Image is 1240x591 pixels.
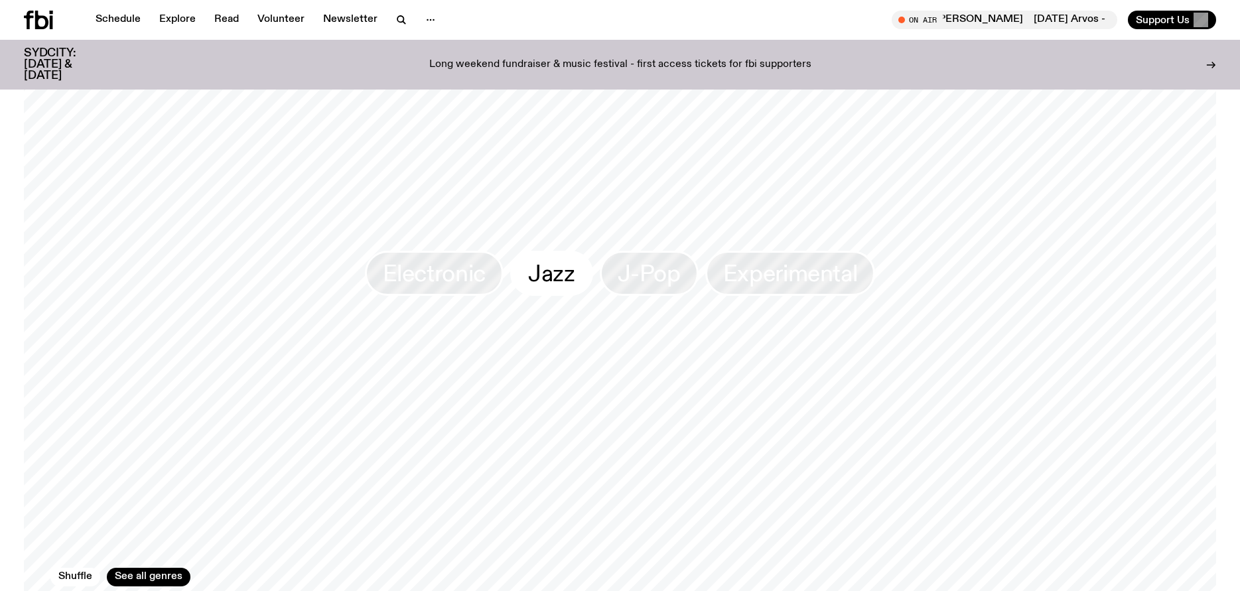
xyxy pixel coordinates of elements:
button: On Air[DATE] Arvos - With [PERSON_NAME][DATE] Arvos - With [PERSON_NAME] [892,11,1117,29]
span: Experimental [723,261,858,287]
a: J-Pop [600,251,699,296]
a: Explore [151,11,204,29]
a: Newsletter [315,11,385,29]
a: Schedule [88,11,149,29]
a: Volunteer [249,11,312,29]
button: Shuffle [50,568,100,586]
span: Electronic [383,261,486,287]
span: J-Pop [618,261,681,287]
p: Long weekend fundraiser & music festival - first access tickets for fbi supporters [429,59,811,71]
button: Support Us [1128,11,1216,29]
a: Experimental [705,251,876,296]
a: Jazz [510,251,593,296]
a: Electronic [365,251,504,296]
a: Read [206,11,247,29]
h3: SYDCITY: [DATE] & [DATE] [24,48,109,82]
a: See all genres [107,568,190,586]
span: Jazz [528,261,575,287]
span: Support Us [1136,14,1190,26]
